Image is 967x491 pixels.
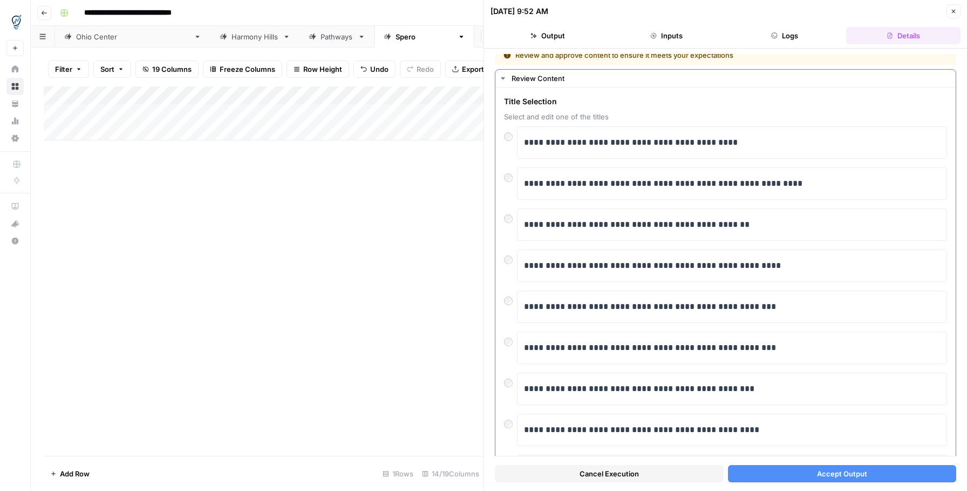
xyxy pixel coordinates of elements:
[400,60,441,78] button: Redo
[374,26,474,48] a: [PERSON_NAME]
[7,216,23,232] div: What's new?
[303,64,342,75] span: Row Height
[491,6,548,17] div: [DATE] 9:52 AM
[417,64,434,75] span: Redo
[728,27,842,44] button: Logs
[6,9,24,36] button: Workspace: TDI Content Team
[299,26,374,48] a: Pathways
[55,64,72,75] span: Filter
[100,64,114,75] span: Sort
[152,64,192,75] span: 19 Columns
[76,31,189,42] div: [US_STATE][GEOGRAPHIC_DATA]
[321,31,353,42] div: Pathways
[6,12,26,32] img: TDI Content Team Logo
[353,60,396,78] button: Undo
[135,60,199,78] button: 19 Columns
[512,73,949,84] div: Review Content
[287,60,349,78] button: Row Height
[203,60,282,78] button: Freeze Columns
[728,465,957,482] button: Accept Output
[491,27,605,44] button: Output
[445,60,507,78] button: Export CSV
[231,31,278,42] div: Harmony Hills
[370,64,389,75] span: Undo
[580,468,639,479] span: Cancel Execution
[504,96,947,107] span: Title Selection
[210,26,299,48] a: Harmony Hills
[55,26,210,48] a: [US_STATE][GEOGRAPHIC_DATA]
[378,465,418,482] div: 1 Rows
[504,111,947,122] span: Select and edit one of the titles
[48,60,89,78] button: Filter
[6,112,24,130] a: Usage
[6,78,24,95] a: Browse
[220,64,275,75] span: Freeze Columns
[6,215,24,232] button: What's new?
[495,70,956,87] button: Review Content
[6,60,24,78] a: Home
[495,465,724,482] button: Cancel Execution
[609,27,724,44] button: Inputs
[396,31,453,42] div: [PERSON_NAME]
[44,465,96,482] button: Add Row
[6,198,24,215] a: AirOps Academy
[418,465,483,482] div: 14/19 Columns
[846,27,961,44] button: Details
[462,64,500,75] span: Export CSV
[6,232,24,250] button: Help + Support
[93,60,131,78] button: Sort
[503,50,841,60] div: Review and approve content to ensure it meets your expectations
[817,468,867,479] span: Accept Output
[6,95,24,112] a: Your Data
[6,130,24,147] a: Settings
[60,468,90,479] span: Add Row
